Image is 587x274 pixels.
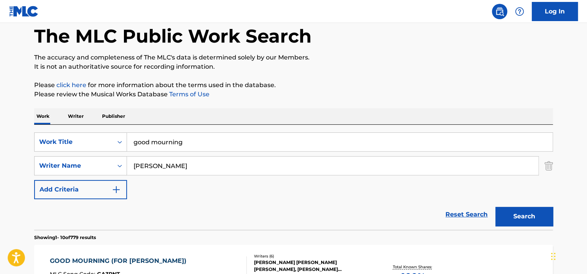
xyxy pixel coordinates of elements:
[56,81,86,89] a: click here
[66,108,86,124] p: Writer
[34,180,127,199] button: Add Criteria
[9,6,39,17] img: MLC Logo
[34,62,553,71] p: It is not an authoritative source for recording information.
[39,137,108,147] div: Work Title
[512,4,527,19] div: Help
[34,81,553,90] p: Please for more information about the terms used in the database.
[112,185,121,194] img: 9d2ae6d4665cec9f34b9.svg
[495,207,553,226] button: Search
[254,253,370,259] div: Writers ( 6 )
[39,161,108,170] div: Writer Name
[544,156,553,175] img: Delete Criterion
[551,245,556,268] div: Drag
[168,91,209,98] a: Terms of Use
[515,7,524,16] img: help
[442,206,491,223] a: Reset Search
[34,234,96,241] p: Showing 1 - 10 of 779 results
[100,108,127,124] p: Publisher
[254,259,370,273] div: [PERSON_NAME] [PERSON_NAME] [PERSON_NAME], [PERSON_NAME] [PERSON_NAME] [PERSON_NAME] [PERSON_NAME...
[532,2,578,21] a: Log In
[50,256,190,266] div: GOOD MOURNING (FOR [PERSON_NAME])
[34,53,553,62] p: The accuracy and completeness of The MLC's data is determined solely by our Members.
[549,237,587,274] iframe: Chat Widget
[392,264,434,270] p: Total Known Shares:
[492,4,507,19] a: Public Search
[34,25,312,48] h1: The MLC Public Work Search
[34,90,553,99] p: Please review the Musical Works Database
[495,7,504,16] img: search
[34,108,52,124] p: Work
[34,132,553,230] form: Search Form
